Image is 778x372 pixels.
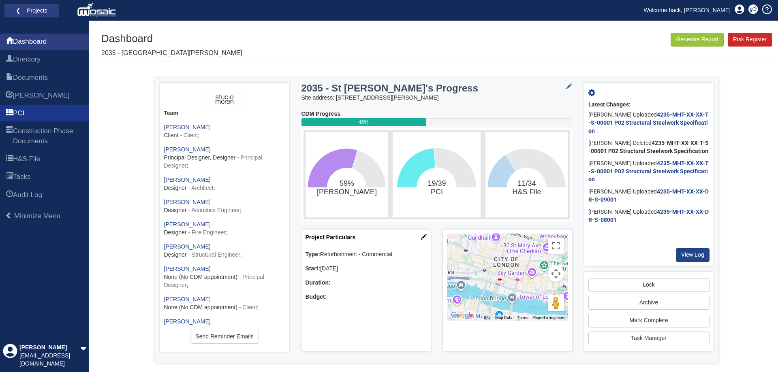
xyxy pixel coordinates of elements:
div: 46% [301,118,426,126]
div: [PERSON_NAME] Uploaded [588,109,710,137]
button: Keyboard shortcuts [484,315,490,321]
span: Designer [164,185,187,191]
span: Tasks [13,172,30,182]
b: Duration: [306,279,331,286]
img: ASH3fIiKEy5lAAAAAElFTkSuQmCC [200,91,248,107]
a: [PERSON_NAME] [164,199,211,205]
button: Map camera controls [548,266,564,282]
span: Audit Log [13,190,42,200]
tspan: [PERSON_NAME] [316,188,376,196]
span: - Client [180,132,198,138]
div: Latest Changes: [588,101,710,109]
span: Construction Phase Documents [13,126,83,146]
span: Designer [164,207,187,213]
button: Toggle fullscreen view [548,238,564,254]
div: [PERSON_NAME] Uploaded [588,157,710,186]
div: CDM Progress [301,110,572,118]
span: Dashboard [13,37,47,47]
a: [PERSON_NAME] [164,176,211,183]
div: Team [164,109,285,117]
a: Mark Complete [588,314,710,327]
img: Google [449,310,476,321]
iframe: Chat [744,336,772,366]
b: Start: [306,265,321,272]
div: Profile [3,344,17,368]
span: Designer [164,251,187,258]
span: - Structural Engineer [188,251,240,258]
svg: 59%​HARI [308,134,386,215]
b: 4235-MHT-XX-XX-T-S-00001 P02 Structural Steelwork Specification [588,140,709,154]
span: Tasks [6,172,13,182]
span: HARI [6,91,13,101]
span: Principal Designer, Designer [164,154,236,161]
div: [PERSON_NAME] Deleted [588,137,710,157]
b: 4235-MHT-XX-XX-T-S-00001 P02 Structural Steelwork Specification [588,111,709,134]
img: logo_white.png [77,2,118,18]
svg: 11/34​H&S File [487,134,566,215]
span: Audit Log [6,191,13,200]
a: [PERSON_NAME] [164,318,211,325]
div: ; [164,243,285,259]
span: - Acoustics Engineer [188,207,240,213]
a: [PERSON_NAME] [164,296,211,302]
a: Lock [588,278,710,292]
div: ; [164,265,285,289]
a: [PERSON_NAME] [164,243,211,250]
span: Minimize Menu [14,212,60,220]
span: - Architect [188,185,213,191]
a: Report a map error [533,315,566,320]
span: - Fire Engineer [188,229,226,236]
tspan: H&S File [513,188,541,196]
p: 2035 - [GEOGRAPHIC_DATA][PERSON_NAME] [101,49,242,58]
div: ; [164,123,285,140]
div: [DATE] [306,265,427,273]
div: ; [164,198,285,215]
span: PCI [6,109,13,119]
text: 59% [316,179,376,196]
span: Client [164,132,179,138]
span: H&S File [6,155,13,164]
a: [PERSON_NAME] [164,124,211,130]
a: [PERSON_NAME] [164,221,211,227]
div: ; [164,318,285,334]
a: ❮ Projects [10,5,53,16]
span: Construction Phase Documents [6,127,13,147]
div: ; [164,221,285,237]
b: Budget: [306,293,327,300]
div: Site address: [STREET_ADDRESS][PERSON_NAME] [301,94,572,102]
a: Welcome back, [PERSON_NAME] [638,4,737,16]
div: ; [164,146,285,170]
a: 4235-MHT-XX-XX-DR-S-09001 [588,188,709,203]
text: 11/34 [513,179,541,196]
div: Project Location [443,230,572,351]
b: 4235-MHT-XX-XX-T-S-00001 P02 Structural Steelwork Specification [588,160,709,183]
span: Directory [13,55,41,64]
div: [PERSON_NAME] [19,344,80,352]
a: [PERSON_NAME] [164,266,211,272]
button: Generate Report [671,33,723,47]
h1: Dashboard [101,33,242,45]
div: ; [164,176,285,192]
a: Open this area in Google Maps (opens a new window) [449,310,476,321]
div: [PERSON_NAME] Uploaded [588,206,710,226]
svg: 19/39​PCI [395,134,479,215]
div: [PERSON_NAME] Uploaded [588,186,710,206]
span: Documents [13,73,48,83]
a: 4235-MHT-XX-XX-DR-S-08001 [588,208,709,223]
span: HARI [13,91,70,100]
div: [EMAIL_ADDRESS][DOMAIN_NAME] [19,352,80,368]
span: Minimize Menu [5,212,12,219]
a: Project Particulars [306,234,356,240]
span: Designer [164,229,187,236]
a: Task Manager [588,332,710,345]
span: PCI [13,108,24,118]
span: Directory [6,55,13,65]
span: None (No CDM appointment) [164,304,237,310]
button: Drag Pegman onto the map to open Street View [548,295,564,311]
span: - Client [239,304,257,310]
a: View Log [676,248,710,262]
span: Documents [6,73,13,83]
a: Send Reminder Emails [190,330,259,344]
span: Dashboard [6,37,13,47]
